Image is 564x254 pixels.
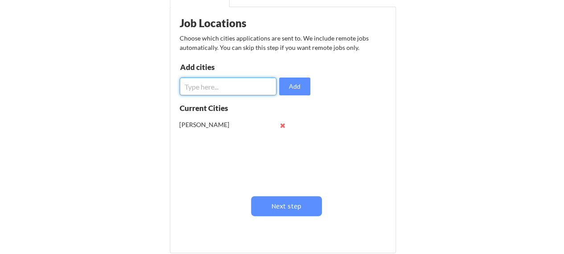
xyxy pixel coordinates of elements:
[180,33,385,52] div: Choose which cities applications are sent to. We include remote jobs automatically. You can skip ...
[180,18,292,29] div: Job Locations
[180,63,272,71] div: Add cities
[251,196,322,216] button: Next step
[180,120,238,129] div: [PERSON_NAME]
[180,104,248,112] div: Current Cities
[180,78,277,95] input: Type here...
[279,78,310,95] button: Add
